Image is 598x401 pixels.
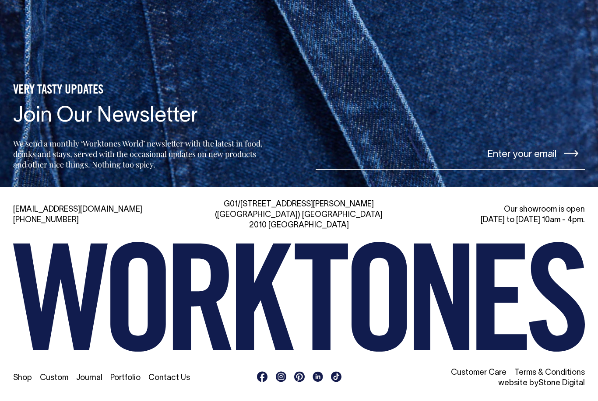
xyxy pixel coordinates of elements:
[538,380,585,387] a: Stone Digital
[148,374,190,382] a: Contact Us
[13,374,32,382] a: Shop
[13,206,142,213] a: [EMAIL_ADDRESS][DOMAIN_NAME]
[514,369,585,377] a: Terms & Conditions
[13,83,265,98] h5: VERY TASTY UPDATES
[451,369,507,377] a: Customer Care
[403,378,585,389] li: website by
[13,105,265,128] h4: Join Our Newsletter
[13,138,265,170] p: We send a monthly ‘Worktones World’ newsletter with the latest in food, drinks and stays, served ...
[208,199,390,231] div: G01/[STREET_ADDRESS][PERSON_NAME] ([GEOGRAPHIC_DATA]) [GEOGRAPHIC_DATA] 2010 [GEOGRAPHIC_DATA]
[76,374,102,382] a: Journal
[40,374,68,382] a: Custom
[403,205,585,226] div: Our showroom is open [DATE] to [DATE] 10am - 4pm.
[316,137,585,170] input: Enter your email
[13,216,79,224] a: [PHONE_NUMBER]
[110,374,141,382] a: Portfolio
